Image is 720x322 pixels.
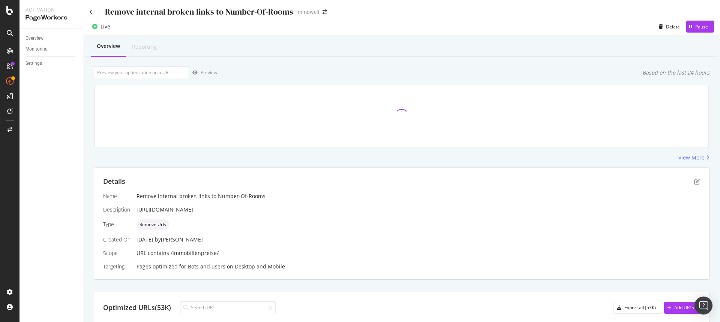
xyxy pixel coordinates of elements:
div: Activation [25,6,77,13]
div: Description [103,206,130,213]
button: Delete [656,21,680,33]
div: neutral label [136,219,169,230]
div: Scope [103,249,130,257]
div: Pause [695,24,708,30]
div: Bots and users [188,263,225,270]
div: Immowelt [296,8,319,16]
div: pen-to-square [694,179,700,185]
div: Optimized URLs (53K) [103,303,171,313]
div: Delete [666,24,680,30]
div: Based on the last 24 hours [642,69,709,76]
span: URL contains /immobilienpreise/ [136,249,219,256]
div: Created On [103,236,130,243]
div: Add URLs [674,304,694,311]
div: Type [103,221,130,228]
div: Targeting [103,263,130,270]
button: Export all (53K) [613,302,662,314]
div: Monitoring [25,45,48,53]
button: Preview [189,67,217,79]
div: Name [103,192,130,200]
button: Add URLs [664,302,700,314]
input: Preview your optimization on a URL [94,66,189,79]
div: Pages optimized for on [136,263,700,270]
div: Reporting [132,43,157,51]
div: PageWorkers [25,13,77,22]
span: Remove Urls [139,222,166,227]
a: Overview [25,34,78,42]
div: Export all (53K) [624,304,656,311]
a: Settings [25,60,78,67]
input: Search URL [180,301,276,314]
a: Click to go back [89,9,93,15]
div: Remove internal broken links to Number-Of-Rooms [136,192,700,200]
div: Open Intercom Messenger [694,297,712,315]
div: [URL][DOMAIN_NAME] [136,206,700,213]
div: Desktop and Mobile [235,263,285,270]
div: arrow-right-arrow-left [322,9,327,15]
div: Preview [201,69,217,76]
div: by [PERSON_NAME] [155,236,203,243]
div: Settings [25,60,42,67]
div: Live [100,23,110,30]
div: [DATE] [136,236,700,243]
div: Overview [97,42,120,50]
div: Remove internal broken links to Number-Of-Rooms [105,6,293,18]
div: Overview [25,34,43,42]
a: Monitoring [25,45,78,53]
div: View More [678,154,705,161]
div: Details [103,177,125,186]
button: Pause [686,21,714,33]
a: View More [678,154,709,161]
